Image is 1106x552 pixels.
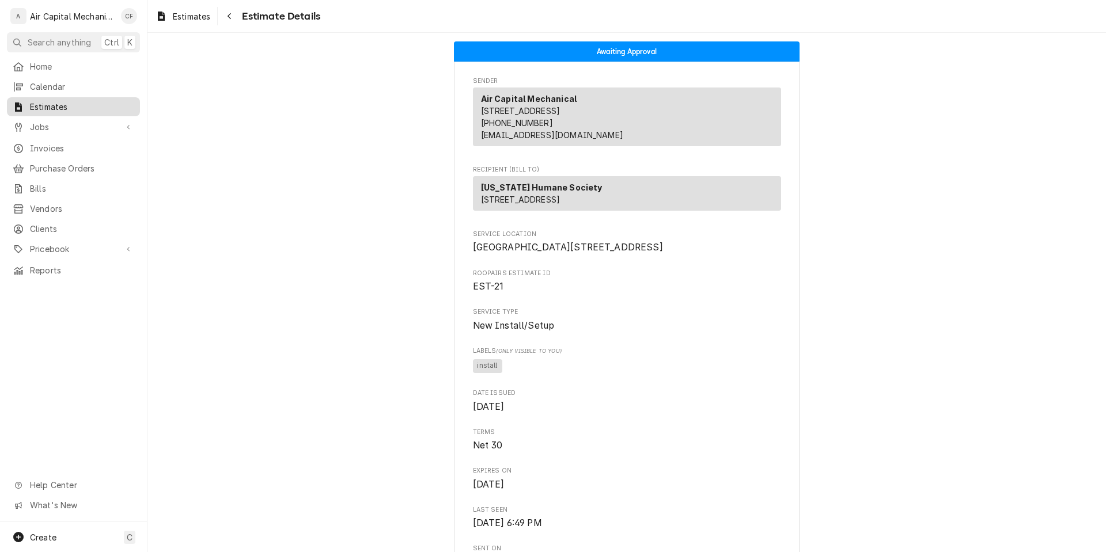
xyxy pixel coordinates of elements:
[30,243,117,255] span: Pricebook
[473,307,781,317] span: Service Type
[473,230,781,239] span: Service Location
[28,36,91,48] span: Search anything
[30,101,134,113] span: Estimates
[127,531,132,543] span: C
[473,242,663,253] span: [GEOGRAPHIC_DATA][STREET_ADDRESS]
[481,182,603,192] strong: [US_STATE] Humane Society
[473,347,781,356] span: Labels
[473,165,781,174] span: Recipient (Bill To)
[473,440,503,451] span: Net 30
[473,466,781,475] span: Expires On
[30,162,134,174] span: Purchase Orders
[473,400,781,414] span: Date Issued
[7,199,140,218] a: Vendors
[597,48,657,55] span: Awaiting Approval
[473,269,781,294] div: Roopairs Estimate ID
[7,32,140,52] button: Search anythingCtrlK
[473,347,781,375] div: [object Object]
[473,77,781,86] span: Sender
[238,9,320,24] span: Estimate Details
[473,281,504,292] span: EST-21
[7,261,140,280] a: Reports
[473,87,781,146] div: Sender
[7,219,140,238] a: Clients
[481,195,560,204] span: [STREET_ADDRESS]
[7,496,140,515] a: Go to What's New
[473,176,781,211] div: Recipient (Bill To)
[30,499,133,511] span: What's New
[473,478,781,492] span: Expires On
[30,182,134,195] span: Bills
[473,466,781,491] div: Expires On
[127,36,132,48] span: K
[7,77,140,96] a: Calendar
[473,439,781,452] span: Terms
[473,359,502,373] span: install
[7,117,140,136] a: Go to Jobs
[30,223,134,235] span: Clients
[173,10,210,22] span: Estimates
[7,475,140,494] a: Go to Help Center
[30,203,134,215] span: Vendors
[30,479,133,491] span: Help Center
[473,479,505,490] span: [DATE]
[30,264,134,276] span: Reports
[473,241,781,254] span: Service Location
[473,165,781,216] div: Estimate Recipient
[473,230,781,254] div: Service Location
[7,239,140,258] a: Go to Pricebook
[220,7,238,25] button: Navigate back
[473,428,781,437] span: Terms
[473,320,555,331] span: New Install/Setup
[481,130,623,140] a: [EMAIL_ADDRESS][DOMAIN_NAME]
[30,142,134,154] span: Invoices
[473,428,781,452] div: Terms
[30,532,56,542] span: Create
[7,179,140,198] a: Bills
[496,348,561,354] span: (Only Visible to You)
[473,389,781,398] span: Date Issued
[473,307,781,332] div: Service Type
[473,176,781,215] div: Recipient (Bill To)
[30,10,115,22] div: Air Capital Mechanical
[473,319,781,333] span: Service Type
[481,118,553,128] a: [PHONE_NUMBER]
[30,121,117,133] span: Jobs
[7,57,140,76] a: Home
[7,97,140,116] a: Estimates
[10,8,26,24] div: A
[473,77,781,151] div: Estimate Sender
[121,8,137,24] div: Charles Faure's Avatar
[481,94,577,104] strong: Air Capital Mechanical
[151,7,215,26] a: Estimates
[473,517,542,528] span: [DATE] 6:49 PM
[473,505,781,530] div: Last Seen
[7,139,140,158] a: Invoices
[473,280,781,294] span: Roopairs Estimate ID
[481,106,560,116] span: [STREET_ADDRESS]
[473,269,781,278] span: Roopairs Estimate ID
[30,81,134,93] span: Calendar
[30,60,134,73] span: Home
[473,87,781,151] div: Sender
[473,357,781,375] span: [object Object]
[121,8,137,24] div: CF
[473,401,505,412] span: [DATE]
[473,505,781,515] span: Last Seen
[473,516,781,530] span: Last Seen
[104,36,119,48] span: Ctrl
[7,159,140,178] a: Purchase Orders
[454,41,800,62] div: Status
[473,389,781,413] div: Date Issued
